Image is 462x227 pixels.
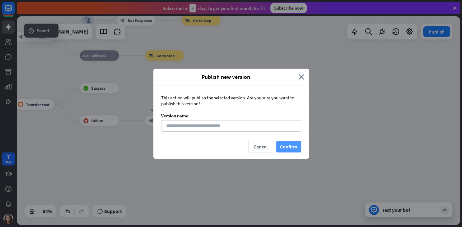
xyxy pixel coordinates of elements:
i: close [299,73,304,80]
div: Version name [161,113,301,119]
button: Cancel [248,141,273,152]
button: Open LiveChat chat widget [5,2,24,21]
div: This action will publish the selected version. Are you sure you want to publish this version? [161,95,301,107]
button: Confirm [276,141,301,152]
span: Publish new version [158,73,294,80]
